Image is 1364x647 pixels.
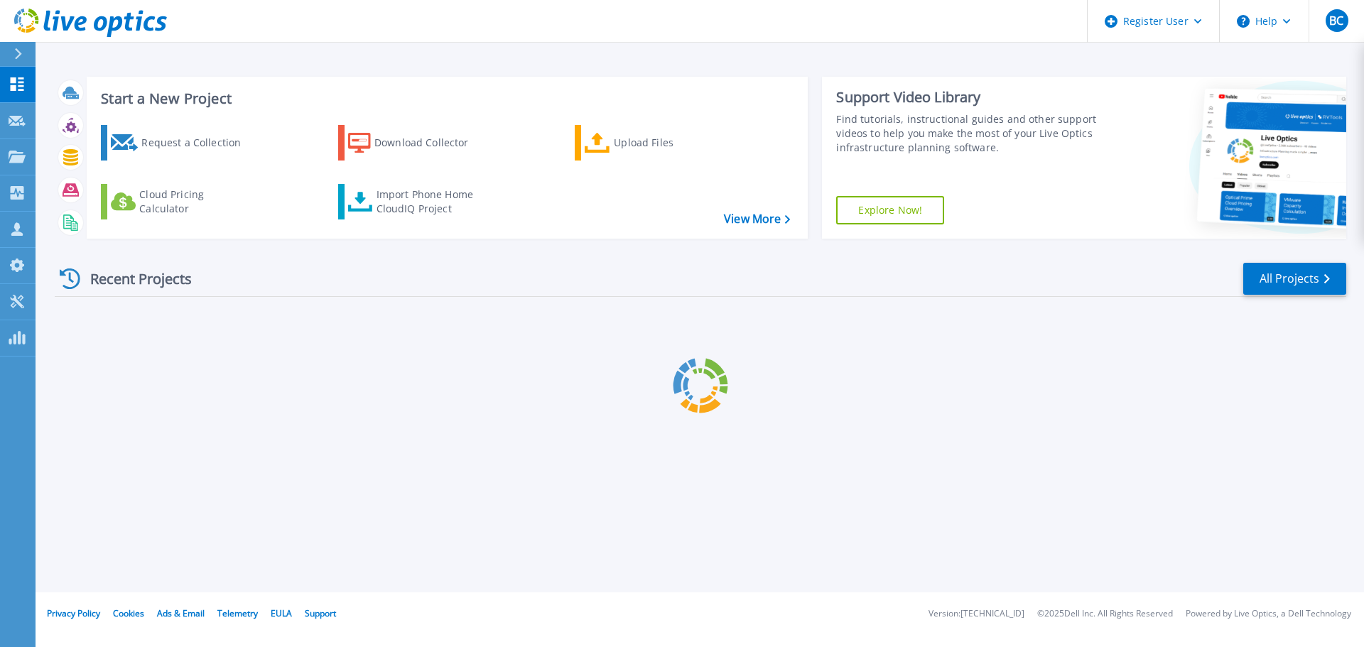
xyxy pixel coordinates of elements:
a: Ads & Email [157,607,205,619]
li: Powered by Live Optics, a Dell Technology [1186,609,1351,619]
a: EULA [271,607,292,619]
a: Telemetry [217,607,258,619]
a: All Projects [1243,263,1346,295]
div: Cloud Pricing Calculator [139,187,253,216]
div: Download Collector [374,129,488,157]
li: © 2025 Dell Inc. All Rights Reserved [1037,609,1173,619]
a: Request a Collection [101,125,259,161]
a: Download Collector [338,125,497,161]
a: Privacy Policy [47,607,100,619]
div: Import Phone Home CloudIQ Project [377,187,487,216]
a: Explore Now! [836,196,944,224]
a: Cookies [113,607,144,619]
h3: Start a New Project [101,91,790,107]
a: Upload Files [575,125,733,161]
a: Support [305,607,336,619]
a: Cloud Pricing Calculator [101,184,259,219]
div: Request a Collection [141,129,255,157]
div: Upload Files [614,129,727,157]
li: Version: [TECHNICAL_ID] [929,609,1024,619]
div: Support Video Library [836,88,1103,107]
div: Find tutorials, instructional guides and other support videos to help you make the most of your L... [836,112,1103,155]
a: View More [724,212,790,226]
span: BC [1329,15,1343,26]
div: Recent Projects [55,261,211,296]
